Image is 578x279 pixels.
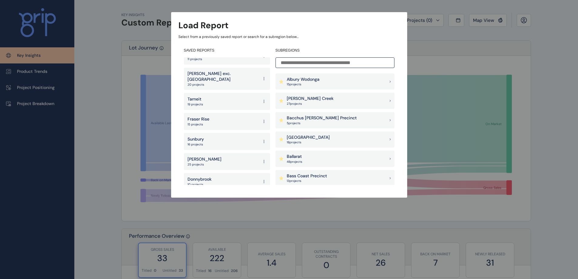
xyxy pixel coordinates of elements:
p: Tarneit [188,96,203,102]
p: [PERSON_NAME] [188,156,221,162]
p: [PERSON_NAME] Creek [287,96,333,102]
p: 16 projects [188,142,204,147]
p: 19 projects [188,102,203,107]
p: 10 projects [188,182,211,187]
p: Ballarat [287,154,302,160]
h4: SAVED REPORTS [184,48,270,53]
p: 11 projects [188,57,206,61]
p: Select from a previously saved report or search for a subregion below... [178,34,400,39]
p: 27 project s [287,102,333,106]
p: 25 projects [188,162,221,167]
p: 48 project s [287,160,302,164]
h3: Load Report [178,19,228,31]
p: Albury Wodonga [287,77,319,83]
p: 15 project s [287,82,319,87]
p: 15 projects [188,122,209,127]
p: 5 project s [287,121,357,125]
p: Bacchus [PERSON_NAME] Precinct [287,115,357,121]
p: Bass Coast Precinct [287,173,327,179]
p: 13 project s [287,179,327,183]
p: 18 project s [287,140,330,145]
p: 20 projects [188,83,259,87]
p: Donnybrook [188,176,211,182]
p: Fraser Rise [188,116,209,122]
p: [GEOGRAPHIC_DATA] [287,134,330,141]
p: [PERSON_NAME] exc. [GEOGRAPHIC_DATA] [188,71,259,83]
p: Sunbury [188,136,204,142]
h4: SUBREGIONS [275,48,394,53]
